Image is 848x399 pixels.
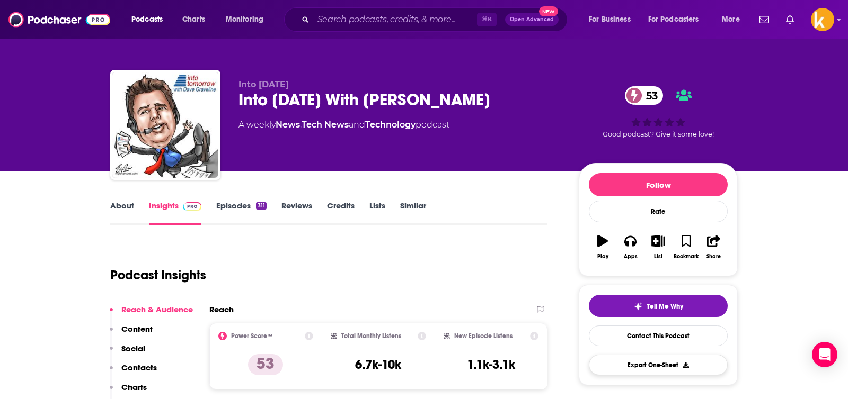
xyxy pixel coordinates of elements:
img: Into Tomorrow With Dave Graveline [112,72,218,178]
a: Show notifications dropdown [755,11,773,29]
img: Podchaser Pro [183,202,201,211]
span: 53 [635,86,663,105]
span: Podcasts [131,12,163,27]
button: Bookmark [672,228,700,266]
h3: 6.7k-10k [355,357,401,373]
button: Social [110,343,145,363]
button: open menu [714,11,753,28]
a: Technology [365,120,416,130]
a: Reviews [281,201,312,225]
a: Contact This Podcast [589,325,728,346]
span: and [349,120,365,130]
div: Apps [624,253,638,260]
input: Search podcasts, credits, & more... [313,11,477,28]
img: User Profile [811,8,834,31]
button: Content [110,324,153,343]
button: List [644,228,672,266]
div: List [654,253,662,260]
span: Open Advanced [510,17,554,22]
a: InsightsPodchaser Pro [149,201,201,225]
p: Reach & Audience [121,304,193,314]
img: Podchaser - Follow, Share and Rate Podcasts [8,10,110,30]
h2: New Episode Listens [454,332,513,340]
div: 311 [256,202,267,210]
button: Play [589,228,616,266]
button: Follow [589,173,728,196]
button: tell me why sparkleTell Me Why [589,295,728,317]
button: Open AdvancedNew [505,13,559,26]
a: News [276,120,300,130]
button: Reach & Audience [110,304,193,324]
h1: Podcast Insights [110,267,206,283]
div: Open Intercom Messenger [812,342,837,367]
p: Charts [121,382,147,392]
p: 53 [248,354,283,375]
div: Rate [589,201,728,222]
a: Charts [175,11,211,28]
a: About [110,201,134,225]
a: Tech News [302,120,349,130]
span: Monitoring [226,12,263,27]
img: tell me why sparkle [634,302,642,311]
div: Play [597,253,608,260]
button: Share [700,228,728,266]
span: New [539,6,558,16]
span: For Podcasters [648,12,699,27]
button: open menu [581,11,644,28]
span: ⌘ K [477,13,497,26]
button: open menu [218,11,277,28]
span: , [300,120,302,130]
button: open menu [641,11,714,28]
a: Similar [400,201,426,225]
button: Contacts [110,362,157,382]
p: Social [121,343,145,353]
div: Share [706,253,721,260]
button: open menu [124,11,176,28]
span: Charts [182,12,205,27]
p: Contacts [121,362,157,373]
a: Show notifications dropdown [782,11,798,29]
div: 53Good podcast? Give it some love! [579,79,738,145]
p: Content [121,324,153,334]
h2: Reach [209,304,234,314]
a: Episodes311 [216,201,267,225]
div: Bookmark [674,253,699,260]
span: More [722,12,740,27]
h2: Power Score™ [231,332,272,340]
a: 53 [625,86,663,105]
div: Search podcasts, credits, & more... [294,7,578,32]
span: Good podcast? Give it some love! [603,130,714,138]
span: Logged in as sshawan [811,8,834,31]
h2: Total Monthly Listens [341,332,401,340]
a: Credits [327,201,355,225]
h3: 1.1k-3.1k [467,357,515,373]
span: Tell Me Why [647,302,683,311]
span: Into [DATE] [238,79,289,89]
button: Export One-Sheet [589,355,728,375]
button: Apps [616,228,644,266]
span: For Business [589,12,631,27]
a: Lists [369,201,385,225]
button: Show profile menu [811,8,834,31]
div: A weekly podcast [238,119,449,131]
